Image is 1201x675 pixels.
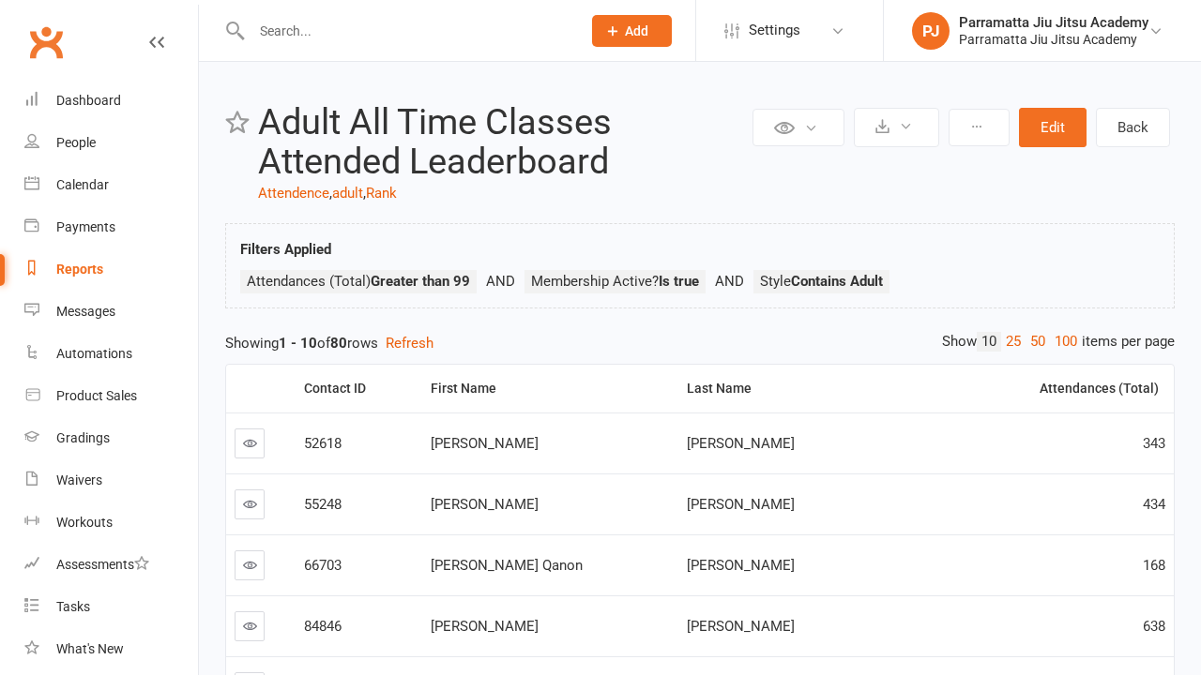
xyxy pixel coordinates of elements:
[24,333,198,375] a: Automations
[304,435,342,452] span: 52618
[56,262,103,277] div: Reports
[304,618,342,635] span: 84846
[24,375,198,417] a: Product Sales
[56,557,149,572] div: Assessments
[56,388,137,403] div: Product Sales
[246,18,568,44] input: Search...
[592,15,672,47] button: Add
[942,332,1175,352] div: Show items per page
[24,248,198,291] a: Reports
[386,332,433,354] button: Refresh
[1026,332,1050,352] a: 50
[687,496,795,513] span: [PERSON_NAME]
[332,185,363,202] a: adult
[659,273,699,290] strong: Is true
[625,23,648,38] span: Add
[56,219,115,234] div: Payments
[912,12,950,50] div: PJ
[258,103,748,182] h2: Adult All Time Classes Attended Leaderboard
[971,382,1159,396] div: Attendances (Total)
[56,515,113,530] div: Workouts
[24,544,198,586] a: Assessments
[431,496,539,513] span: [PERSON_NAME]
[56,135,96,150] div: People
[1050,332,1082,352] a: 100
[304,382,407,396] div: Contact ID
[1143,496,1165,513] span: 434
[56,641,124,656] div: What's New
[1001,332,1026,352] a: 25
[1019,108,1087,147] button: Edit
[24,291,198,333] a: Messages
[56,93,121,108] div: Dashboard
[749,9,800,52] span: Settings
[959,14,1148,31] div: Parramatta Jiu Jitsu Academy
[687,557,795,574] span: [PERSON_NAME]
[531,273,699,290] span: Membership Active?
[225,332,1175,354] div: Showing of rows
[977,332,1001,352] a: 10
[24,502,198,544] a: Workouts
[791,273,883,290] strong: Contains Adult
[1143,557,1165,574] span: 168
[240,241,331,258] strong: Filters Applied
[24,459,198,502] a: Waivers
[760,273,883,290] span: Style
[24,417,198,459] a: Gradings
[1143,618,1165,635] span: 638
[366,185,397,202] a: Rank
[24,586,198,628] a: Tasks
[687,618,795,635] span: [PERSON_NAME]
[258,185,329,202] a: Attendence
[279,335,317,352] strong: 1 - 10
[330,335,347,352] strong: 80
[304,557,342,574] span: 66703
[431,557,583,574] span: [PERSON_NAME] Qanon
[431,382,664,396] div: First Name
[304,496,342,513] span: 55248
[56,177,109,192] div: Calendar
[329,185,332,202] span: ,
[687,435,795,452] span: [PERSON_NAME]
[431,435,539,452] span: [PERSON_NAME]
[23,19,69,66] a: Clubworx
[24,206,198,248] a: Payments
[56,430,110,445] div: Gradings
[363,185,366,202] span: ,
[431,618,539,635] span: [PERSON_NAME]
[24,80,198,122] a: Dashboard
[56,346,132,361] div: Automations
[247,273,470,290] span: Attendances (Total)
[56,472,102,487] div: Waivers
[56,599,90,614] div: Tasks
[371,273,470,290] strong: Greater than 99
[24,164,198,206] a: Calendar
[56,304,115,319] div: Messages
[1143,435,1165,452] span: 343
[687,382,948,396] div: Last Name
[959,31,1148,48] div: Parramatta Jiu Jitsu Academy
[24,122,198,164] a: People
[24,628,198,670] a: What's New
[1096,108,1170,147] a: Back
